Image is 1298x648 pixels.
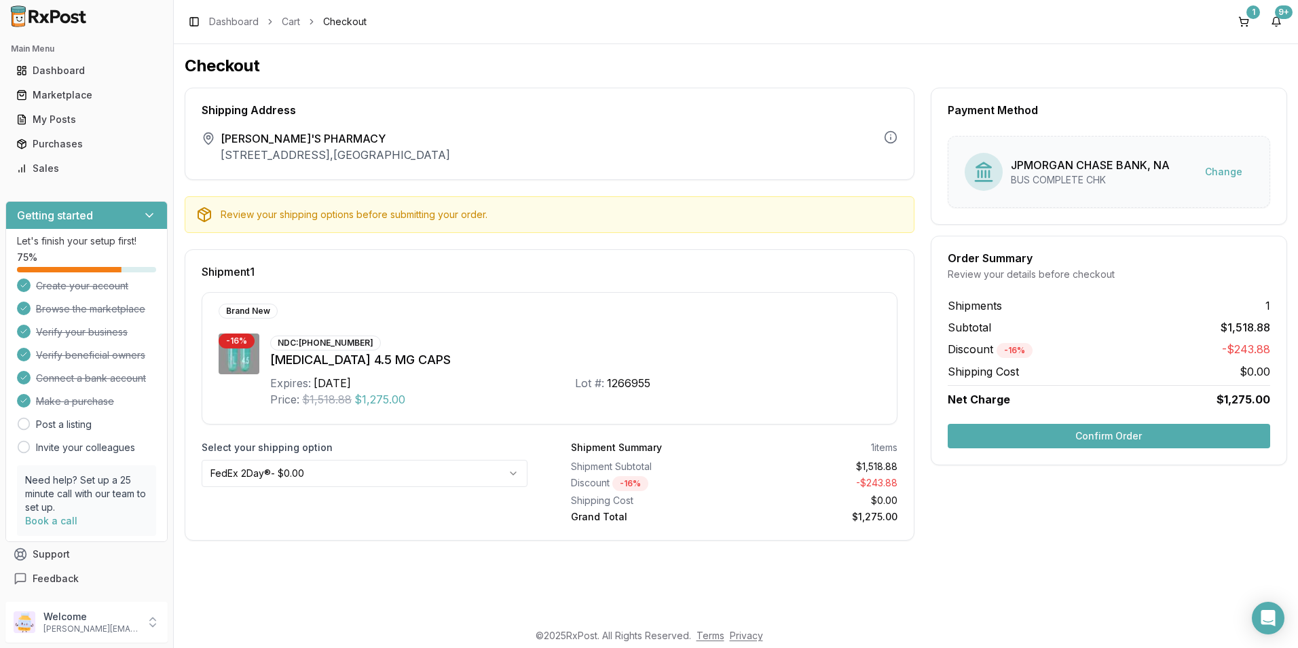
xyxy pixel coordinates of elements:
div: Brand New [219,304,278,319]
h3: Getting started [17,207,93,223]
button: Marketplace [5,84,168,106]
img: Vraylar 4.5 MG CAPS [219,334,259,374]
div: [MEDICAL_DATA] 4.5 MG CAPS [270,350,880,370]
div: 1 items [871,441,897,454]
div: - $243.88 [739,476,897,491]
span: [PERSON_NAME]'S PHARMACY [221,130,450,147]
div: Shipping Cost [571,494,728,507]
span: Shipping Cost [948,363,1019,380]
div: - 16 % [997,343,1033,358]
p: Welcome [43,610,138,624]
span: $1,275.00 [1217,391,1270,408]
button: Confirm Order [948,424,1270,448]
a: Book a call [25,515,77,526]
div: NDC: [PHONE_NUMBER] [270,336,381,350]
span: Subtotal [948,319,991,336]
button: Sales [5,158,168,179]
p: Need help? Set up a 25 minute call with our team to set up. [25,473,148,514]
span: $1,518.88 [1221,319,1270,336]
h2: Main Menu [11,43,162,54]
span: Verify beneficial owners [36,348,145,362]
nav: breadcrumb [209,15,367,29]
div: 1 [1246,5,1260,19]
div: Discount [571,476,728,491]
span: Checkout [323,15,367,29]
div: Order Summary [948,253,1270,264]
a: Marketplace [11,83,162,107]
button: My Posts [5,109,168,130]
div: $1,275.00 [739,510,897,524]
a: My Posts [11,107,162,132]
div: $1,518.88 [739,460,897,473]
div: Price: [270,391,299,408]
span: 1 [1265,298,1270,314]
button: Support [5,542,168,566]
a: Cart [282,15,300,29]
div: Review your shipping options before submitting your order. [221,208,903,221]
div: [DATE] [314,375,351,391]
div: Grand Total [571,510,728,524]
h1: Checkout [185,55,1287,77]
p: Let's finish your setup first! [17,234,156,248]
div: Expires: [270,375,311,391]
button: Dashboard [5,60,168,82]
span: Net Charge [948,393,1010,406]
div: Shipping Address [202,105,897,115]
div: Payment Method [948,105,1270,115]
div: BUS COMPLETE CHK [1011,173,1170,187]
a: Purchases [11,132,162,156]
div: Dashboard [16,64,157,77]
a: Dashboard [209,15,259,29]
span: Shipments [948,298,1002,314]
div: Purchases [16,137,157,151]
span: Create your account [36,279,128,293]
div: Sales [16,162,157,175]
span: Feedback [33,572,79,586]
div: Review your details before checkout [948,268,1270,281]
span: Browse the marketplace [36,302,145,316]
a: Dashboard [11,58,162,83]
span: 75 % [17,251,37,264]
a: Invite your colleagues [36,441,135,454]
div: My Posts [16,113,157,126]
button: Feedback [5,566,168,591]
button: 1 [1233,11,1255,33]
label: Select your shipping option [202,441,527,454]
span: Discount [948,342,1033,356]
div: Shipment Subtotal [571,460,728,473]
div: Lot #: [575,375,604,391]
span: Verify your business [36,325,128,339]
img: RxPost Logo [5,5,92,27]
img: User avatar [14,611,35,633]
span: $0.00 [1240,363,1270,380]
span: Connect a bank account [36,372,146,385]
p: [PERSON_NAME][EMAIL_ADDRESS][DOMAIN_NAME] [43,624,138,634]
span: -$243.88 [1222,341,1270,358]
div: 9+ [1275,5,1293,19]
span: Make a purchase [36,395,114,408]
button: Purchases [5,133,168,155]
span: Shipment 1 [202,266,255,277]
div: Shipment Summary [571,441,662,454]
div: $0.00 [739,494,897,507]
div: Open Intercom Messenger [1252,602,1284,634]
button: Change [1194,160,1253,184]
span: $1,275.00 [354,391,405,408]
a: Privacy [730,630,763,641]
div: - 16 % [612,476,648,491]
button: 9+ [1265,11,1287,33]
div: Marketplace [16,88,157,102]
a: Post a listing [36,418,92,431]
div: JPMORGAN CHASE BANK, NA [1011,157,1170,173]
a: Terms [697,630,724,641]
div: 1266955 [607,375,650,391]
span: $1,518.88 [302,391,352,408]
div: - 16 % [219,334,255,348]
a: Sales [11,156,162,181]
p: [STREET_ADDRESS] , [GEOGRAPHIC_DATA] [221,147,450,163]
